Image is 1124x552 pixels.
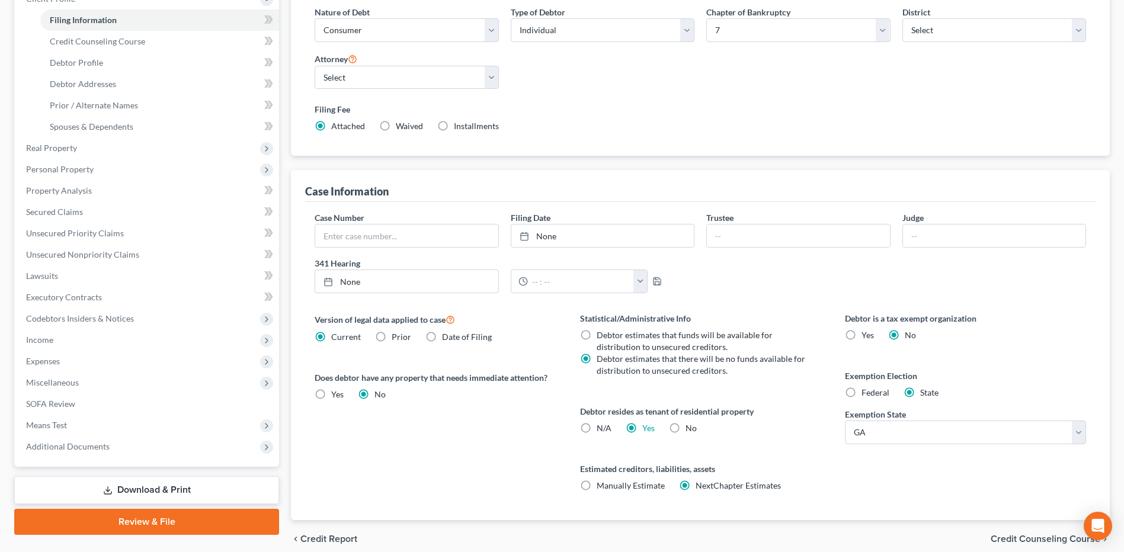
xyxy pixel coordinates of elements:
[26,143,77,153] span: Real Property
[291,534,300,544] i: chevron_left
[902,6,930,18] label: District
[1084,512,1112,540] div: Open Intercom Messenger
[14,509,279,535] a: Review & File
[26,399,75,409] span: SOFA Review
[331,332,361,342] span: Current
[315,371,556,384] label: Does debtor have any property that needs immediate attention?
[40,9,279,31] a: Filing Information
[305,184,389,198] div: Case Information
[374,389,386,399] span: No
[17,244,279,265] a: Unsecured Nonpriority Claims
[580,312,821,325] label: Statistical/Administrative Info
[315,6,370,18] label: Nature of Debt
[315,211,364,224] label: Case Number
[40,73,279,95] a: Debtor Addresses
[40,95,279,116] a: Prior / Alternate Names
[26,249,139,259] span: Unsecured Nonpriority Claims
[309,257,700,269] label: 341 Hearing
[706,6,790,18] label: Chapter of Bankruptcy
[696,480,781,490] span: NextChapter Estimates
[331,389,344,399] span: Yes
[26,271,58,281] span: Lawsuits
[392,332,411,342] span: Prior
[597,330,773,352] span: Debtor estimates that funds will be available for distribution to unsecured creditors.
[17,265,279,287] a: Lawsuits
[845,408,906,421] label: Exemption State
[26,185,92,195] span: Property Analysis
[291,534,357,544] button: chevron_left Credit Report
[442,332,492,342] span: Date of Filing
[26,441,110,451] span: Additional Documents
[315,103,1086,115] label: Filing Fee
[50,121,133,131] span: Spouses & Dependents
[26,377,79,387] span: Miscellaneous
[862,330,874,340] span: Yes
[17,201,279,223] a: Secured Claims
[511,6,565,18] label: Type of Debtor
[26,292,102,302] span: Executory Contracts
[26,313,134,323] span: Codebtors Insiders & Notices
[40,31,279,52] a: Credit Counseling Course
[905,330,916,340] span: No
[511,224,694,247] a: None
[315,52,357,66] label: Attorney
[300,534,357,544] span: Credit Report
[396,121,423,131] span: Waived
[40,116,279,137] a: Spouses & Dependents
[597,423,611,433] span: N/A
[862,387,889,397] span: Federal
[50,15,117,25] span: Filing Information
[528,270,634,293] input: -- : --
[315,270,498,293] a: None
[17,393,279,415] a: SOFA Review
[707,224,889,247] input: --
[315,224,498,247] input: Enter case number...
[686,423,697,433] span: No
[580,405,821,418] label: Debtor resides as tenant of residential property
[17,180,279,201] a: Property Analysis
[26,228,124,238] span: Unsecured Priority Claims
[26,164,94,174] span: Personal Property
[17,287,279,308] a: Executory Contracts
[26,356,60,366] span: Expenses
[991,534,1110,544] button: Credit Counseling Course chevron_right
[454,121,499,131] span: Installments
[40,52,279,73] a: Debtor Profile
[597,354,805,376] span: Debtor estimates that there will be no funds available for distribution to unsecured creditors.
[642,423,655,433] a: Yes
[920,387,939,397] span: State
[50,36,145,46] span: Credit Counseling Course
[50,57,103,68] span: Debtor Profile
[845,312,1086,325] label: Debtor is a tax exempt organization
[580,463,821,475] label: Estimated creditors, liabilities, assets
[597,480,665,490] span: Manually Estimate
[17,223,279,244] a: Unsecured Priority Claims
[902,211,924,224] label: Judge
[26,420,67,430] span: Means Test
[14,476,279,504] a: Download & Print
[991,534,1100,544] span: Credit Counseling Course
[331,121,365,131] span: Attached
[706,211,734,224] label: Trustee
[50,100,138,110] span: Prior / Alternate Names
[26,207,83,217] span: Secured Claims
[50,79,116,89] span: Debtor Addresses
[511,211,550,224] label: Filing Date
[315,312,556,326] label: Version of legal data applied to case
[845,370,1086,382] label: Exemption Election
[26,335,53,345] span: Income
[903,224,1085,247] input: --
